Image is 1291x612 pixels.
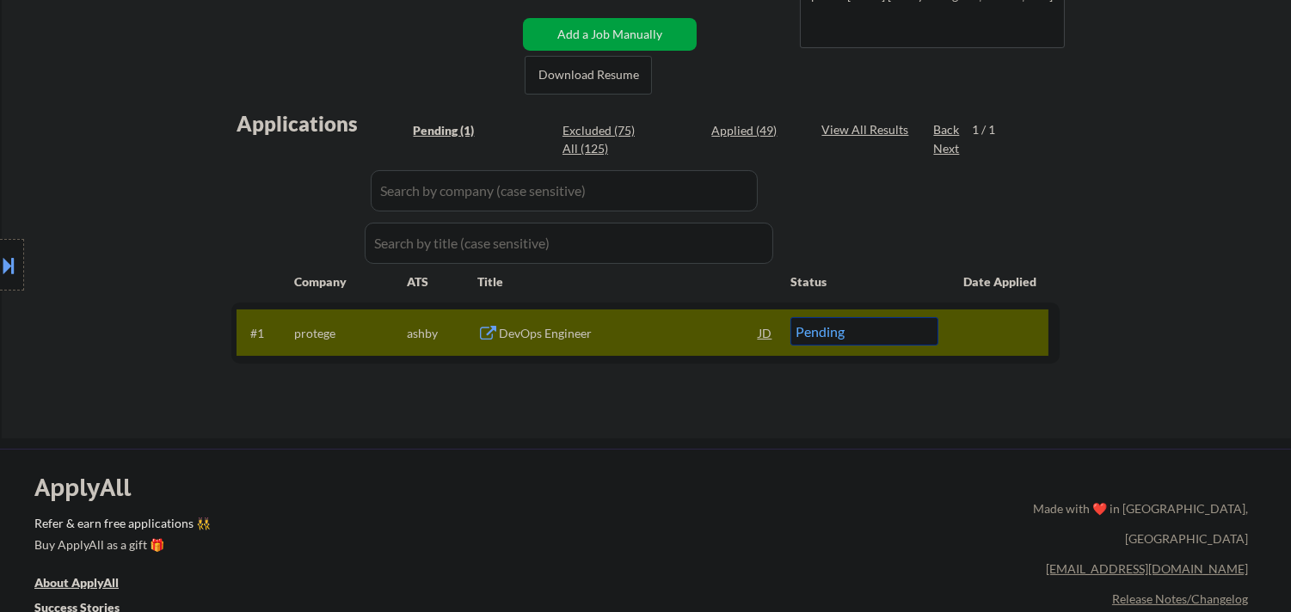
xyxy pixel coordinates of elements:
div: Title [477,273,774,291]
button: Download Resume [525,56,652,95]
a: About ApplyAll [34,573,143,595]
u: About ApplyAll [34,575,119,590]
div: Status [790,266,938,297]
div: Buy ApplyAll as a gift 🎁 [34,539,206,551]
a: Refer & earn free applications 👯‍♀️ [34,517,673,535]
button: Add a Job Manually [523,18,697,51]
div: 1 / 1 [972,121,1011,138]
div: ashby [407,325,477,342]
div: protege [294,325,407,342]
a: Buy ApplyAll as a gift 🎁 [34,535,206,557]
a: [EMAIL_ADDRESS][DOMAIN_NAME] [1046,561,1248,576]
div: DevOps Engineer [499,325,759,342]
div: Next [933,140,961,157]
div: Applied (49) [711,122,797,139]
a: Release Notes/Changelog [1112,591,1248,606]
div: Applications [237,113,407,134]
div: Back [933,121,961,138]
div: JD [757,317,774,348]
div: All (125) [563,140,649,157]
input: Search by title (case sensitive) [365,223,773,264]
div: View All Results [821,121,913,138]
div: ATS [407,273,477,291]
div: Excluded (75) [563,122,649,139]
div: Company [294,273,407,291]
div: Date Applied [963,273,1039,291]
div: Made with ❤️ in [GEOGRAPHIC_DATA], [GEOGRAPHIC_DATA] [1026,493,1248,554]
input: Search by company (case sensitive) [371,170,758,211]
div: ApplyAll [34,473,151,502]
div: Pending (1) [413,122,499,139]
